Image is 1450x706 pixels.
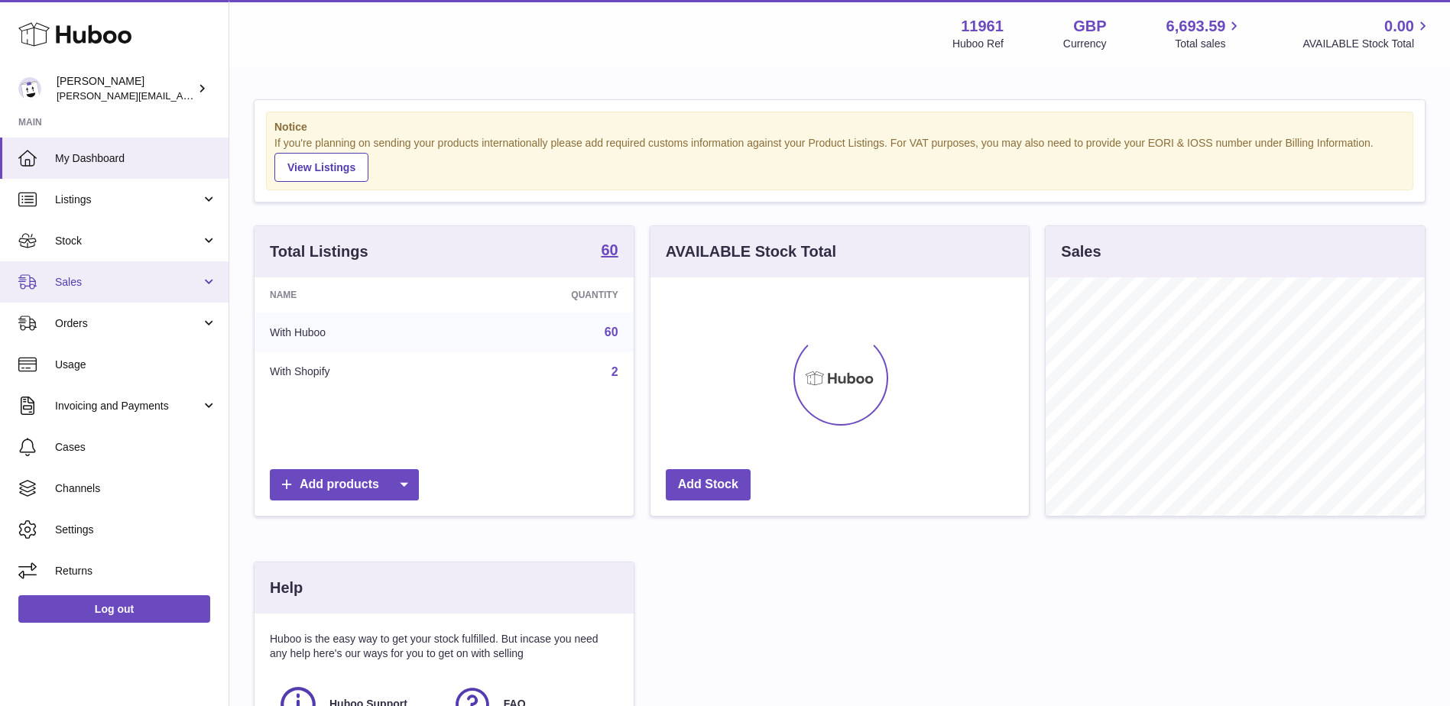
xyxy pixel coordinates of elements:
th: Name [255,277,459,313]
strong: 11961 [961,16,1004,37]
strong: 60 [601,242,618,257]
td: With Shopify [255,352,459,392]
div: [PERSON_NAME] [57,74,194,103]
span: Returns [55,564,217,578]
span: Channels [55,481,217,496]
div: Currency [1063,37,1107,51]
a: View Listings [274,153,368,182]
span: Total sales [1175,37,1243,51]
a: 6,693.59 Total sales [1166,16,1244,51]
p: Huboo is the easy way to get your stock fulfilled. But incase you need any help here's our ways f... [270,632,618,661]
span: AVAILABLE Stock Total [1302,37,1432,51]
h3: Sales [1061,241,1101,262]
a: 60 [601,242,618,261]
a: Add Stock [666,469,751,500]
span: Settings [55,523,217,537]
span: Usage [55,358,217,372]
span: Invoicing and Payments [55,399,201,413]
a: 60 [605,325,618,338]
span: Stock [55,234,201,248]
a: 0.00 AVAILABLE Stock Total [1302,16,1432,51]
span: Sales [55,275,201,290]
h3: Total Listings [270,241,368,262]
span: 0.00 [1384,16,1414,37]
td: With Huboo [255,313,459,352]
a: Log out [18,595,210,623]
span: [PERSON_NAME][EMAIL_ADDRESS][DOMAIN_NAME] [57,89,307,102]
h3: AVAILABLE Stock Total [666,241,836,262]
span: 6,693.59 [1166,16,1226,37]
img: raghav@transformative.in [18,77,41,100]
strong: GBP [1073,16,1106,37]
strong: Notice [274,120,1405,134]
th: Quantity [459,277,633,313]
a: 2 [611,365,618,378]
span: Cases [55,440,217,455]
span: Listings [55,193,201,207]
div: Huboo Ref [952,37,1004,51]
a: Add products [270,469,419,500]
div: If you're planning on sending your products internationally please add required customs informati... [274,136,1405,182]
span: Orders [55,316,201,331]
h3: Help [270,578,303,598]
span: My Dashboard [55,151,217,166]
